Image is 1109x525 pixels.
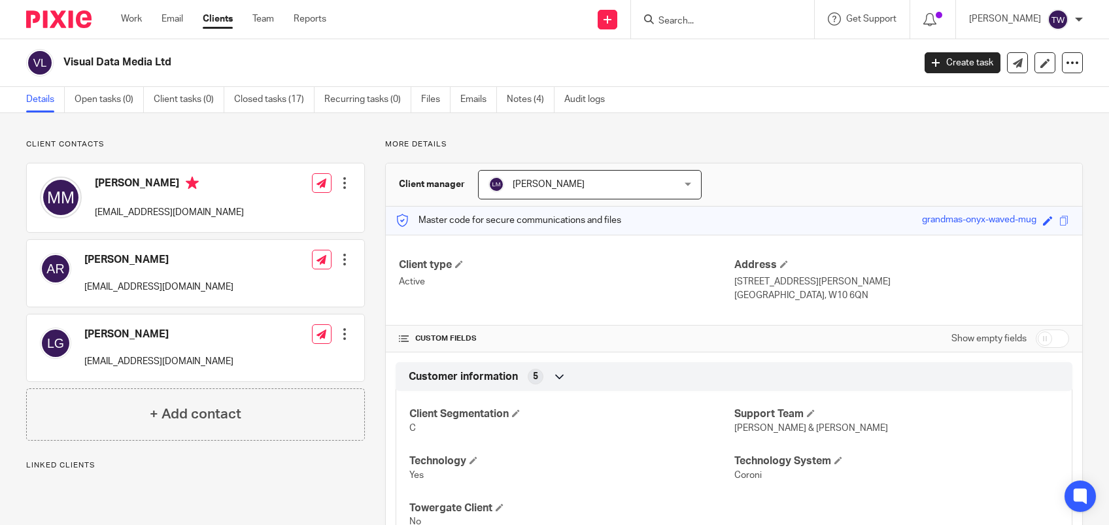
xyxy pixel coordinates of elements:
p: [PERSON_NAME] [969,12,1041,25]
span: 5 [533,370,538,383]
a: Reports [294,12,326,25]
a: Team [252,12,274,25]
h4: Client Segmentation [409,407,734,421]
img: svg%3E [26,49,54,76]
p: Active [399,275,734,288]
a: Email [162,12,183,25]
a: Client tasks (0) [154,87,224,112]
a: Emails [460,87,497,112]
h3: Client manager [399,178,465,191]
a: Details [26,87,65,112]
a: Clients [203,12,233,25]
h4: + Add contact [150,404,241,424]
span: Yes [409,471,424,480]
img: svg%3E [1048,9,1068,30]
input: Search [657,16,775,27]
img: svg%3E [488,177,504,192]
span: Get Support [846,14,896,24]
h2: Visual Data Media Ltd [63,56,737,69]
img: svg%3E [40,253,71,284]
h4: Support Team [734,407,1059,421]
p: [STREET_ADDRESS][PERSON_NAME] [734,275,1069,288]
img: svg%3E [40,177,82,218]
a: Audit logs [564,87,615,112]
h4: CUSTOM FIELDS [399,333,734,344]
h4: [PERSON_NAME] [84,328,233,341]
p: Master code for secure communications and files [396,214,621,227]
a: Work [121,12,142,25]
span: [PERSON_NAME] & [PERSON_NAME] [734,424,888,433]
i: Primary [186,177,199,190]
h4: [PERSON_NAME] [84,253,233,267]
h4: Technology System [734,454,1059,468]
a: Notes (4) [507,87,554,112]
p: Client contacts [26,139,365,150]
span: Customer information [409,370,518,384]
a: Recurring tasks (0) [324,87,411,112]
span: Coroni [734,471,762,480]
p: [EMAIL_ADDRESS][DOMAIN_NAME] [84,355,233,368]
a: Files [421,87,451,112]
img: Pixie [26,10,92,28]
span: C [409,424,416,433]
img: svg%3E [40,328,71,359]
p: [GEOGRAPHIC_DATA], W10 6QN [734,289,1069,302]
p: [EMAIL_ADDRESS][DOMAIN_NAME] [95,206,244,219]
div: grandmas-onyx-waved-mug [922,213,1036,228]
span: [PERSON_NAME] [513,180,585,189]
h4: Technology [409,454,734,468]
label: Show empty fields [951,332,1027,345]
h4: [PERSON_NAME] [95,177,244,193]
h4: Towergate Client [409,501,734,515]
a: Open tasks (0) [75,87,144,112]
p: Linked clients [26,460,365,471]
p: More details [385,139,1083,150]
a: Create task [925,52,1000,73]
p: [EMAIL_ADDRESS][DOMAIN_NAME] [84,280,233,294]
h4: Address [734,258,1069,272]
h4: Client type [399,258,734,272]
a: Closed tasks (17) [234,87,315,112]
